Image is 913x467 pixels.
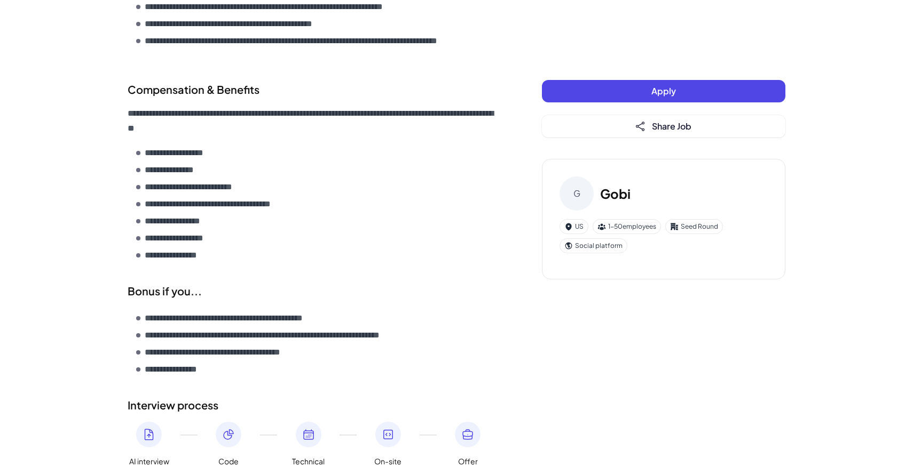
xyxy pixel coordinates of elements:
h3: Gobi [600,184,631,203]
div: 1-50 employees [593,219,661,234]
div: G [560,176,594,211]
div: Compensation & Benefits [128,82,499,98]
span: Apply [651,85,676,96]
button: Apply [542,80,785,102]
button: Share Job [542,115,785,138]
span: AI interview [129,456,169,467]
div: US [560,219,588,234]
div: Social platform [560,238,627,253]
div: Bonus if you... [128,283,499,299]
div: Seed Round [665,219,723,234]
span: Share Job [652,120,691,132]
h2: Interview process [128,397,499,413]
